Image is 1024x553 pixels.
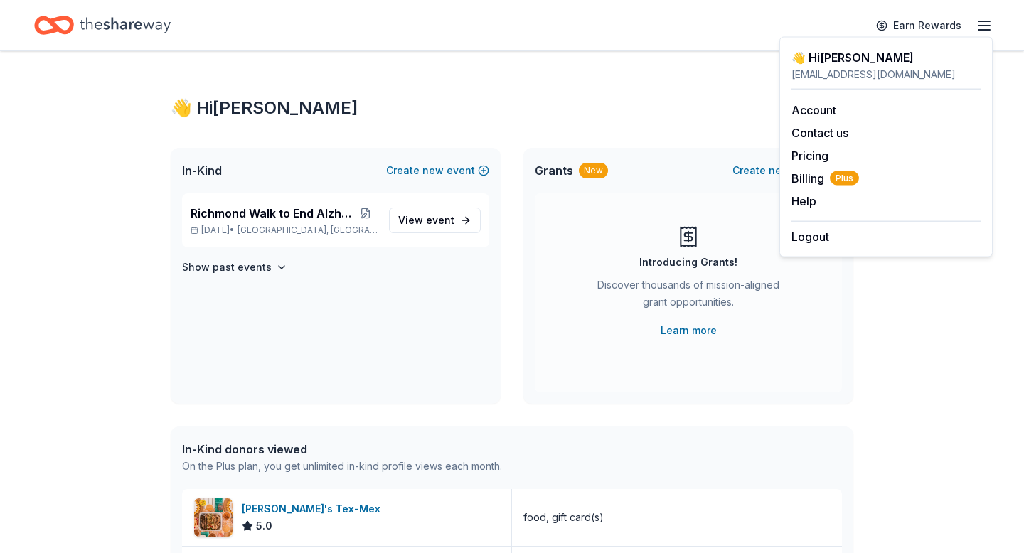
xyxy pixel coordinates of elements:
[242,500,386,517] div: [PERSON_NAME]'s Tex-Mex
[191,225,378,236] p: [DATE] •
[256,517,272,535] span: 5.0
[661,322,717,339] a: Learn more
[791,170,859,187] span: Billing
[791,66,981,83] div: [EMAIL_ADDRESS][DOMAIN_NAME]
[592,276,785,316] div: Discover thousands of mission-aligned grant opportunities.
[422,162,444,179] span: new
[830,171,859,186] span: Plus
[791,193,816,210] button: Help
[182,441,502,458] div: In-Kind donors viewed
[523,509,604,526] div: food, gift card(s)
[791,170,859,187] button: BillingPlus
[769,162,790,179] span: new
[182,259,272,276] h4: Show past events
[182,162,222,179] span: In-Kind
[791,124,848,141] button: Contact us
[386,162,489,179] button: Createnewevent
[182,259,287,276] button: Show past events
[579,163,608,178] div: New
[535,162,573,179] span: Grants
[191,205,353,222] span: Richmond Walk to End Alzheimer's
[398,212,454,229] span: View
[791,228,829,245] button: Logout
[238,225,378,236] span: [GEOGRAPHIC_DATA], [GEOGRAPHIC_DATA]
[791,49,981,66] div: 👋 Hi [PERSON_NAME]
[639,254,737,271] div: Introducing Grants!
[791,149,828,163] a: Pricing
[34,9,171,42] a: Home
[182,458,502,475] div: On the Plus plan, you get unlimited in-kind profile views each month.
[868,13,970,38] a: Earn Rewards
[791,103,836,117] a: Account
[426,214,454,226] span: event
[194,498,233,537] img: Image for Chuy's Tex-Mex
[171,97,853,119] div: 👋 Hi [PERSON_NAME]
[389,208,481,233] a: View event
[732,162,842,179] button: Createnewproject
